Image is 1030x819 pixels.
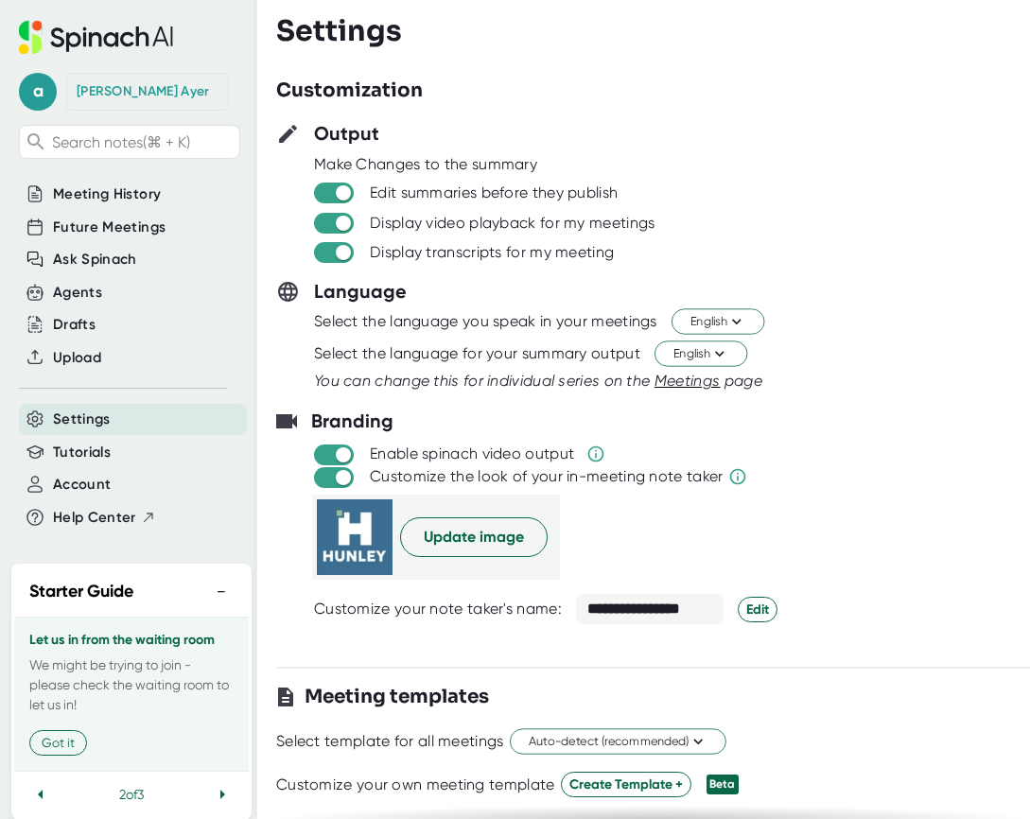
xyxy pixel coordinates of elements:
[209,578,234,605] button: −
[370,467,723,486] div: Customize the look of your in-meeting note taker
[53,474,111,496] button: Account
[276,732,504,751] div: Select template for all meetings
[569,775,683,794] span: Create Template +
[529,732,707,750] span: Auto-detect (recommended)
[370,183,618,202] div: Edit summaries before they publish
[29,730,87,756] button: Got it
[29,633,234,648] h3: Let us in from the waiting room
[53,409,111,430] button: Settings
[53,314,96,336] button: Drafts
[655,370,721,392] button: Meetings
[561,772,691,797] button: Create Template +
[311,407,393,435] h3: Branding
[673,344,728,362] span: English
[510,728,726,754] button: Auto-detect (recommended)
[314,312,657,331] div: Select the language you speak in your meetings
[305,683,489,711] h3: Meeting templates
[119,787,144,802] span: 2 of 3
[53,217,166,238] button: Future Meetings
[53,347,101,369] button: Upload
[738,597,777,622] button: Edit
[370,444,574,463] div: Enable spinach video output
[77,83,209,100] div: Aaron Ayer
[53,507,156,529] button: Help Center
[276,14,402,48] h3: Settings
[314,155,1030,174] div: Make Changes to the summary
[53,507,136,529] span: Help Center
[400,517,548,557] button: Update image
[314,277,407,305] h3: Language
[370,243,614,262] div: Display transcripts for my meeting
[655,372,721,390] span: Meetings
[314,119,379,148] h3: Output
[19,73,57,111] span: a
[276,77,423,105] h3: Customization
[53,183,161,205] button: Meeting History
[52,133,235,151] span: Search notes (⌘ + K)
[314,372,762,390] i: You can change this for individual series on the page
[314,344,640,363] div: Select the language for your summary output
[53,282,102,304] button: Agents
[29,579,133,604] h2: Starter Guide
[690,312,745,330] span: English
[314,600,562,619] div: Customize your note taker's name:
[317,499,393,575] img: picture
[29,655,234,715] p: We might be trying to join - please check the waiting room to let us in!
[655,340,747,366] button: English
[424,526,524,549] span: Update image
[672,308,764,334] button: English
[746,600,769,619] span: Edit
[370,214,655,233] div: Display video playback for my meetings
[53,442,111,463] button: Tutorials
[53,249,137,270] button: Ask Spinach
[276,775,555,794] div: Customize your own meeting template
[707,775,739,794] div: Beta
